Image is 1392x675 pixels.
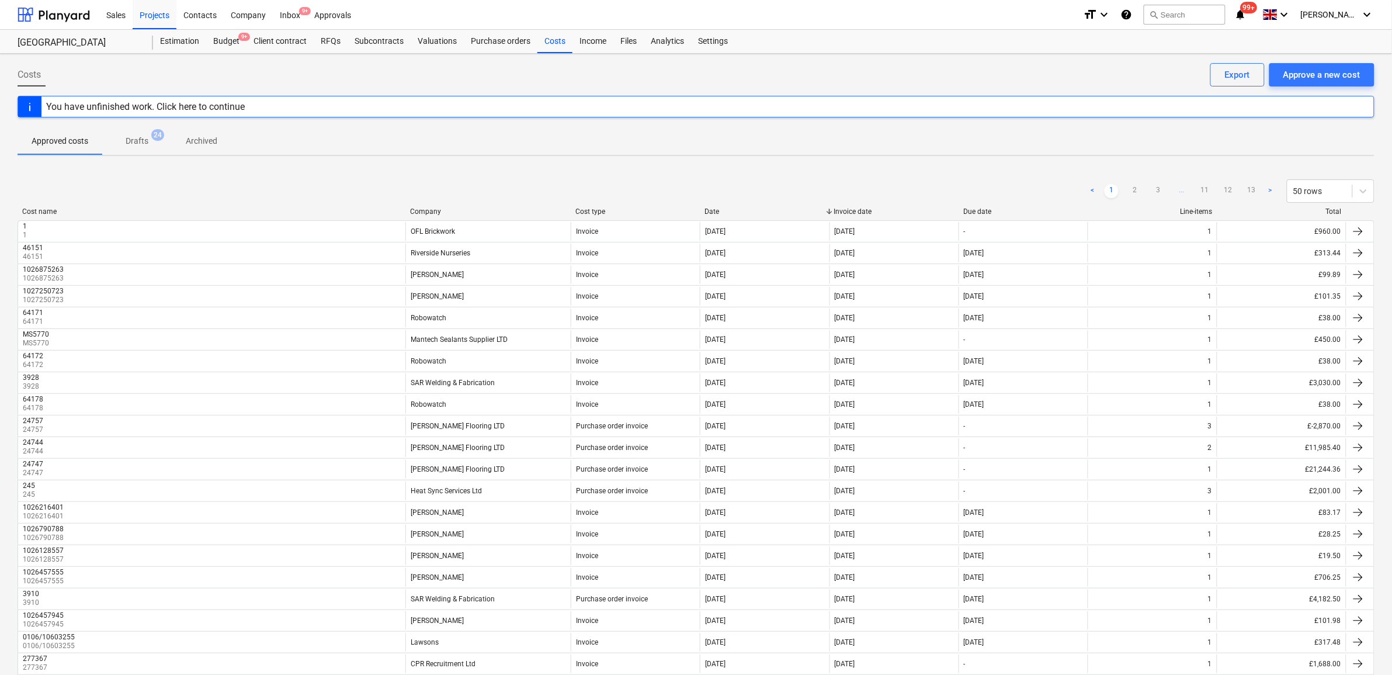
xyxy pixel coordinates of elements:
div: [DATE] [705,444,725,452]
div: £83.17 [1217,503,1346,522]
div: [PERSON_NAME] Flooring LTD [411,465,505,473]
div: 245 [23,482,35,490]
div: - [964,444,966,452]
div: [PERSON_NAME] [411,617,464,625]
p: MS5770 [23,338,51,348]
div: £19.50 [1217,546,1346,565]
p: 1026457555 [23,576,66,586]
div: Due date [963,207,1083,216]
div: 277367 [23,655,47,663]
i: format_size [1083,8,1097,22]
p: Approved costs [32,135,88,147]
div: [DATE] [835,379,855,387]
div: 1026875263 [23,265,64,274]
div: [DATE] [835,508,855,517]
div: Invoice [576,357,598,365]
span: 9+ [238,33,250,41]
a: Page 11 [1198,184,1212,198]
div: [DATE] [964,638,984,646]
div: £-2,870.00 [1217,417,1346,435]
div: 2 [1208,444,1212,452]
div: Company [410,207,566,216]
div: 1 [1208,379,1212,387]
div: [DATE] [964,400,984,409]
div: 0106/10603255 [23,633,75,641]
span: Costs [18,68,41,82]
div: MS5770 [23,330,49,338]
div: [DATE] [964,314,984,322]
div: £960.00 [1217,222,1346,241]
div: Purchase order invoice [576,444,648,452]
div: [DATE] [835,660,855,668]
div: £101.98 [1217,611,1346,630]
span: 24 [151,129,164,141]
p: 24744 [23,446,46,456]
a: Analytics [644,30,691,53]
div: [PERSON_NAME] [411,271,464,279]
a: Estimation [153,30,206,53]
div: [DATE] [835,357,855,365]
div: [DATE] [964,617,984,625]
div: CPR Recruitment Ltd [411,660,475,668]
a: Page 2 [1128,184,1142,198]
div: Purchase order invoice [576,422,648,430]
div: [DATE] [964,552,984,560]
p: 64178 [23,403,46,413]
div: - [964,487,966,495]
i: keyboard_arrow_down [1097,8,1111,22]
p: 64172 [23,360,46,370]
div: £28.25 [1217,525,1346,544]
div: [DATE] [705,400,725,409]
div: Invoice [576,271,598,279]
div: [DATE] [964,379,984,387]
div: 64172 [23,352,43,360]
div: Cost name [22,207,401,216]
div: Export [1225,67,1250,82]
div: [PERSON_NAME] [411,530,464,538]
p: 245 [23,490,37,500]
div: [DATE] [964,530,984,538]
div: [PERSON_NAME] [411,292,464,300]
div: [DATE] [705,292,725,300]
p: 1026790788 [23,533,66,543]
div: 3910 [23,590,39,598]
p: 1026875263 [23,274,66,283]
div: Approve a new cost [1283,67,1360,82]
div: 64171 [23,309,43,317]
div: Invoice [576,638,598,646]
div: [DATE] [835,292,855,300]
div: [DATE] [835,595,855,603]
div: [DATE] [705,508,725,517]
div: 1 [1208,508,1212,517]
div: £4,182.50 [1217,590,1346,608]
div: 1 [1208,292,1212,300]
div: SAR Welding & Fabrication [411,595,495,603]
a: Settings [691,30,735,53]
div: 1 [1208,314,1212,322]
i: keyboard_arrow_down [1360,8,1374,22]
div: 1 [1208,249,1212,257]
div: £38.00 [1217,309,1346,327]
button: Search [1144,5,1226,25]
div: 1 [1208,530,1212,538]
div: 1 [1208,400,1212,409]
div: 1026216401 [23,503,64,511]
div: [DATE] [964,357,984,365]
div: Invoice [576,530,598,538]
div: [DATE] [835,400,855,409]
div: Invoice [576,660,598,668]
p: 24757 [23,425,46,435]
span: search [1149,10,1158,19]
div: [DATE] [705,487,725,495]
div: Robowatch [411,314,446,322]
div: Invoice [576,552,598,560]
p: 277367 [23,663,50,673]
a: Page 1 is your current page [1105,184,1119,198]
a: Costs [537,30,572,53]
a: Page 12 [1221,184,1235,198]
div: [DATE] [835,552,855,560]
p: 1027250723 [23,295,66,305]
div: [DATE] [835,249,855,257]
div: £101.35 [1217,287,1346,306]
